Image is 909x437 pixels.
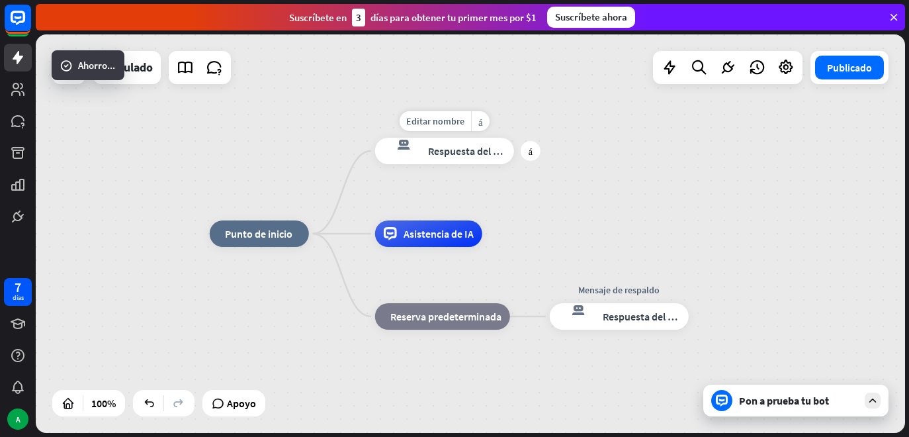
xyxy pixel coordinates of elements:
button: Publicado [815,56,884,79]
font: Publicado [827,61,872,74]
div: Intitulado [101,51,153,84]
font: días [13,293,24,302]
font: Mensaje de respaldo [578,284,660,296]
font: 100% [91,397,116,410]
font: 3 [356,11,361,24]
font: Punto de inicio [225,227,292,240]
font: respuesta del bot de bloqueo [558,303,591,316]
button: Abrir el widget de chat LiveChat [11,5,50,45]
font: Pon a prueba tu bot [739,394,829,407]
font: Ahorro... [78,59,115,72]
font: Respuesta del bot [603,310,683,323]
font: Apoyo [227,397,256,410]
font: más [529,146,533,156]
font: Editar nombre [406,115,464,127]
font: Reserva predeterminada [390,310,501,323]
font: Suscríbete en [289,11,347,24]
font: A [16,414,21,424]
font: 7 [15,279,21,295]
font: Respuesta del bot [428,144,509,158]
font: respuesta del bot de bloqueo [384,138,417,151]
font: Suscríbete ahora [555,11,627,23]
font: Asistencia de IA [404,227,474,240]
font: días para obtener tu primer mes por $1 [370,11,537,24]
a: 7 días [4,278,32,306]
font: Intitulado [101,60,153,75]
font: más_amarillo [478,117,483,126]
